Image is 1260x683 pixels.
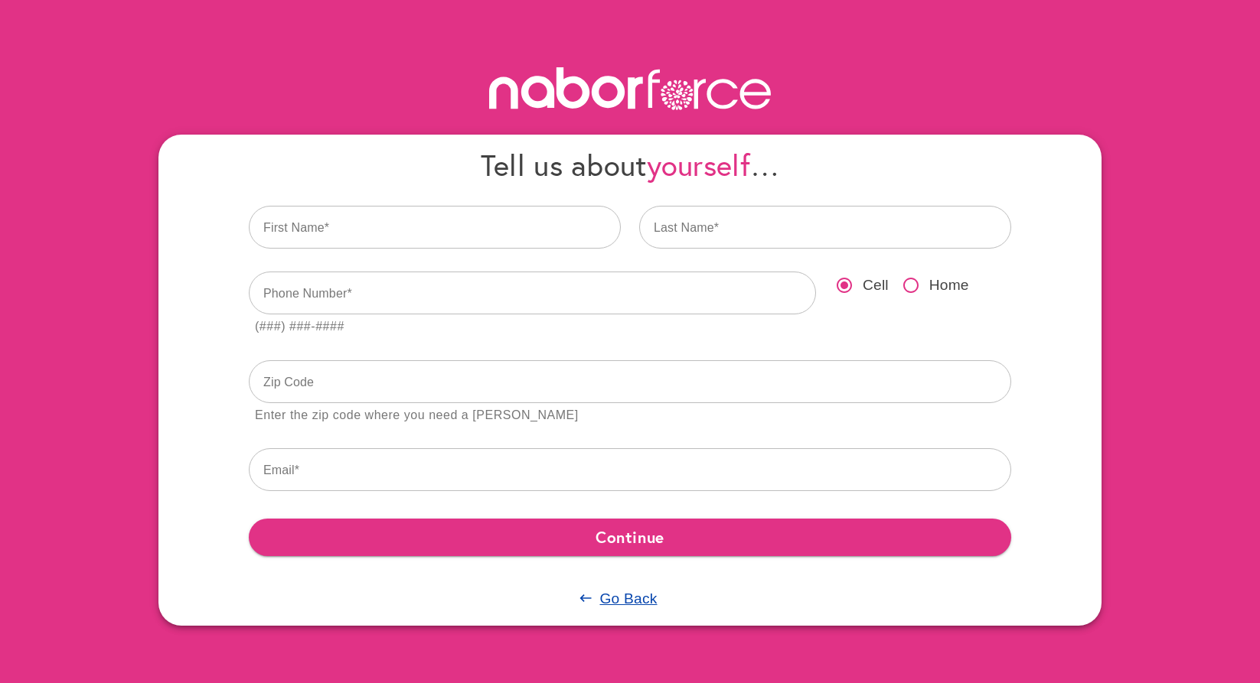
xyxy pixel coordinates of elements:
h4: Tell us about … [249,147,1011,183]
span: Continue [261,523,999,551]
button: Continue [249,519,1011,555]
span: Cell [863,275,889,297]
span: Home [929,275,969,297]
div: Enter the zip code where you need a [PERSON_NAME] [255,405,579,426]
u: Go Back [599,590,657,607]
div: (###) ###-#### [255,317,344,337]
span: yourself [647,145,750,184]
